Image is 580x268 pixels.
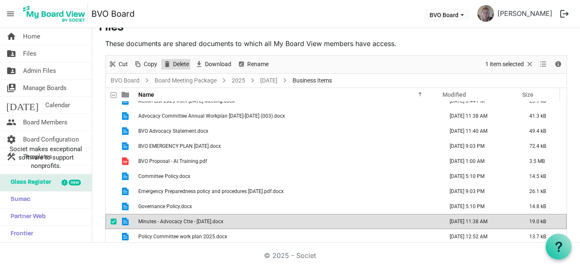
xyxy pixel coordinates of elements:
[138,173,190,179] span: Committee Policy.docx
[484,59,525,70] span: 1 item selected
[236,59,270,70] button: Rename
[441,214,520,229] td: September 23, 2025 11:38 AM column header Modified
[520,229,567,244] td: 13.7 kB is template cell column header Size
[117,229,136,244] td: is template cell column header type
[136,229,441,244] td: Policy Committee work plan 2025.docx is template cell column header Name
[106,169,117,184] td: checkbox
[106,108,117,124] td: checkbox
[556,5,573,23] button: logout
[138,219,223,224] span: Minutes - Advocacy Ctte - [DATE].docx
[136,124,441,139] td: BVO Advocacy Statement.docx is template cell column header Name
[443,91,466,98] span: Modified
[520,169,567,184] td: 14.5 kB is template cell column header Size
[193,59,233,70] button: Download
[117,169,136,184] td: is template cell column header type
[143,59,158,70] span: Copy
[23,80,67,96] span: Manage Boards
[138,98,235,104] span: Action List 2025 from [DATE] Meeting.docx
[106,154,117,169] td: checkbox
[136,214,441,229] td: Minutes - Advocacy Ctte - September 10, 2025.docx is template cell column header Name
[6,174,51,191] span: Glass Register
[106,199,117,214] td: checkbox
[6,131,16,148] span: settings
[522,91,533,98] span: Size
[539,59,549,70] button: View dropdownbutton
[520,124,567,139] td: 49.4 kB is template cell column header Size
[6,226,33,242] span: Frontier
[118,59,129,70] span: Cut
[441,199,520,214] td: September 20, 2025 5:10 PM column header Modified
[441,124,520,139] td: September 23, 2025 11:40 AM column header Modified
[230,75,247,86] a: 2025
[537,56,551,73] div: View
[441,229,520,244] td: September 23, 2025 12:52 AM column header Modified
[441,154,520,169] td: September 19, 2025 1:00 AM column header Modified
[3,6,18,22] span: menu
[117,108,136,124] td: is template cell column header type
[424,9,469,21] button: BVO Board dropdownbutton
[192,56,234,73] div: Download
[23,45,36,62] span: Files
[153,75,218,86] a: Board Meeting Package
[23,62,56,79] span: Admin Files
[109,75,141,86] a: BVO Board
[6,80,16,96] span: switch_account
[138,113,285,119] span: Advocacy Committee Annual Workplan [DATE]-[DATE] (003).docx
[138,143,221,149] span: BVO EMERGENCY PLAN [DATE].docx
[21,3,91,24] a: My Board View Logo
[441,169,520,184] td: September 20, 2025 5:10 PM column header Modified
[138,91,154,98] span: Name
[172,59,190,70] span: Delete
[259,75,279,86] a: [DATE]
[136,199,441,214] td: Governance Policy.docx is template cell column header Name
[106,214,117,229] td: checkbox
[138,204,192,209] span: Governance Policy.docx
[136,184,441,199] td: Emergency Preparedness policy and procedures August 25, 2025.pdf.docx is template cell column hea...
[246,59,269,70] span: Rename
[136,169,441,184] td: Committee Policy.docx is template cell column header Name
[106,184,117,199] td: checkbox
[520,108,567,124] td: 41.3 kB is template cell column header Size
[520,214,567,229] td: 19.0 kB is template cell column header Size
[520,199,567,214] td: 14.8 kB is template cell column header Size
[161,59,190,70] button: Delete
[520,184,567,199] td: 26.1 kB is template cell column header Size
[553,59,564,70] button: Details
[45,97,70,113] span: Calendar
[6,97,39,113] span: [DATE]
[23,28,40,45] span: Home
[117,184,136,199] td: is template cell column header type
[6,209,46,225] span: Partner Web
[160,56,192,73] div: Delete
[138,128,208,134] span: BVO Advocacy Statement.docx
[117,214,136,229] td: is template cell column header type
[494,5,556,22] a: [PERSON_NAME]
[138,234,227,240] span: Policy Committee work plan 2025.docx
[520,139,567,154] td: 72.4 kB is template cell column header Size
[291,75,334,86] span: Business Items
[117,139,136,154] td: is template cell column header type
[234,56,272,73] div: Rename
[117,124,136,139] td: is template cell column header type
[6,28,16,45] span: home
[482,56,537,73] div: Clear selection
[106,229,117,244] td: checkbox
[477,5,494,22] img: UTfCzewT5rXU4fD18_RCmd8NiOoEVvluYSMOXPyd4SwdCOh8sCAkHe7StodDouQN8cB_eyn1cfkqWhFEANIUxA_thumb.png
[441,108,520,124] td: September 23, 2025 11:38 AM column header Modified
[23,114,67,131] span: Board Members
[6,45,16,62] span: folder_shared
[107,59,129,70] button: Cut
[6,62,16,79] span: folder_shared
[132,59,158,70] button: Copy
[69,180,81,186] div: new
[484,59,536,70] button: Selection
[106,139,117,154] td: checkbox
[6,114,16,131] span: people
[23,131,79,148] span: Board Configuration
[138,188,284,194] span: Emergency Preparedness policy and procedures [DATE].pdf.docx
[4,145,88,170] span: Societ makes exceptional software to support nonprofits.
[21,3,88,24] img: My Board View Logo
[138,158,207,164] span: BVO Proposal - AI Training.pdf
[136,108,441,124] td: Advocacy Committee Annual Workplan 2025-2026 (003).docx is template cell column header Name
[551,56,565,73] div: Details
